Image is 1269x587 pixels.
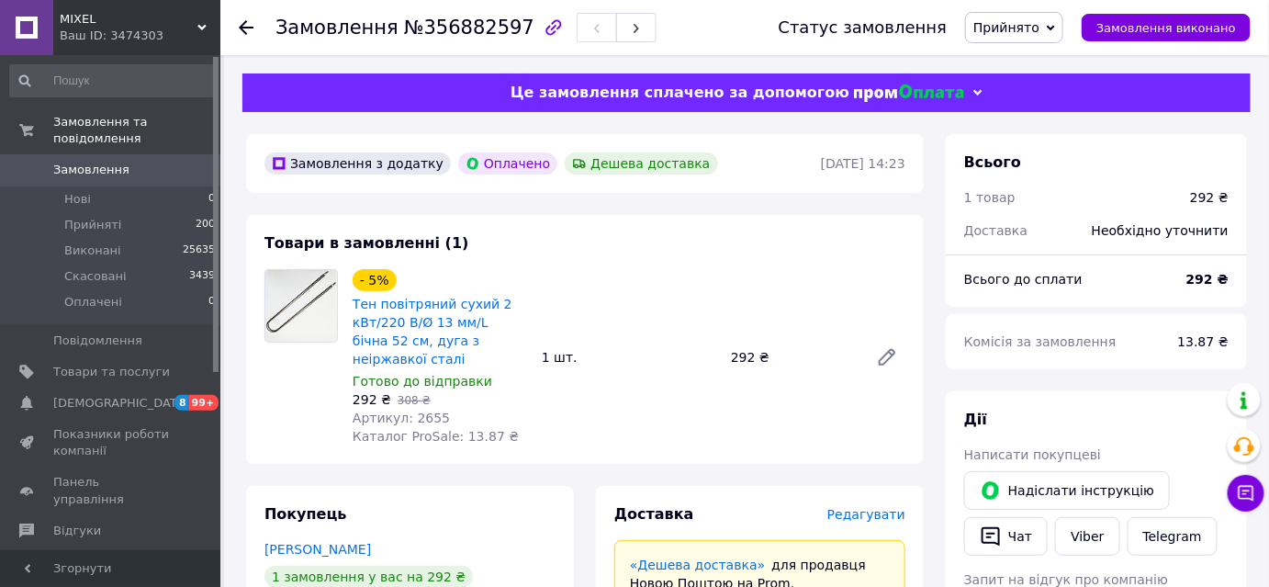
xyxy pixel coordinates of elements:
div: Необхідно уточнити [1081,210,1240,251]
span: Замовлення [53,162,129,178]
span: 8 [174,395,189,411]
span: Замовлення виконано [1096,21,1236,35]
span: 25635 [183,243,215,259]
span: Замовлення [275,17,399,39]
span: Це замовлення сплачено за допомогою [511,84,849,101]
span: Прийнято [973,20,1039,35]
span: Доставка [614,505,694,523]
img: evopay logo [854,85,964,102]
span: №356882597 [404,17,534,39]
div: Замовлення з додатку [264,152,451,175]
div: 292 ₴ [1190,188,1229,207]
div: Статус замовлення [779,18,948,37]
div: Повернутися назад [239,18,253,37]
a: «Дешева доставка» [630,558,765,572]
span: 292 ₴ [353,392,391,407]
span: Показники роботи компанії [53,426,170,459]
a: Тен повітряний сухий 2 кВт/220 В/Ø 13 мм/L бічна 52 см, дуга з неіржавкої сталі [353,297,512,367]
span: Панель управління [53,474,170,507]
span: Замовлення та повідомлення [53,114,220,147]
span: Товари в замовленні (1) [264,234,469,252]
span: Написати покупцеві [964,447,1101,462]
button: Чат [964,517,1048,556]
span: Всього [964,153,1021,171]
span: Покупець [264,505,347,523]
button: Замовлення виконано [1082,14,1251,41]
span: Виконані [64,243,121,259]
span: 13.87 ₴ [1178,334,1229,349]
button: Чат з покупцем [1228,475,1264,512]
span: Дії [964,411,987,428]
a: Telegram [1128,517,1218,556]
span: Оплачені [64,294,122,310]
span: 200 [196,217,215,233]
span: Товари та послуги [53,364,170,380]
span: Каталог ProSale: 13.87 ₴ [353,429,519,444]
span: MIXEL [60,11,197,28]
span: Комісія за замовлення [964,334,1117,349]
span: 0 [208,191,215,208]
span: 1 товар [964,190,1016,205]
span: Готово до відправки [353,374,492,389]
div: - 5% [353,269,397,291]
b: 292 ₴ [1186,272,1229,287]
div: 1 шт. [534,344,724,370]
div: 292 ₴ [724,344,861,370]
time: [DATE] 14:23 [821,156,905,171]
span: 3439 [189,268,215,285]
div: Ваш ID: 3474303 [60,28,220,44]
span: Нові [64,191,91,208]
a: Редагувати [869,339,905,376]
span: Запит на відгук про компанію [964,572,1168,587]
span: Доставка [964,223,1028,238]
img: Тен повітряний сухий 2 кВт/220 В/Ø 13 мм/L бічна 52 см, дуга з неіржавкої сталі [265,270,337,342]
span: [DEMOGRAPHIC_DATA] [53,395,189,412]
span: Відгуки [53,523,101,539]
span: Артикул: 2655 [353,411,450,425]
span: Всього до сплати [964,272,1083,287]
span: Скасовані [64,268,127,285]
span: Повідомлення [53,333,142,349]
span: 0 [208,294,215,310]
span: Редагувати [827,507,905,522]
input: Пошук [9,64,217,97]
div: Оплачено [458,152,557,175]
span: 99+ [189,395,219,411]
button: Надіслати інструкцію [964,471,1170,510]
span: Прийняті [64,217,121,233]
a: Viber [1055,517,1119,556]
span: 308 ₴ [398,394,431,407]
div: Дешева доставка [565,152,717,175]
a: [PERSON_NAME] [264,542,371,557]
